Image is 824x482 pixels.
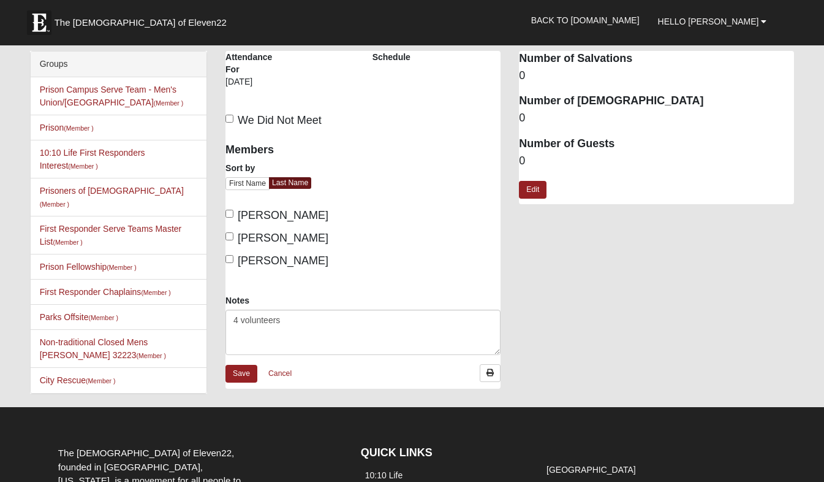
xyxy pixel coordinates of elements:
[480,364,501,382] a: Print Attendance Roster
[225,75,281,96] div: [DATE]
[519,93,794,109] dt: Number of [DEMOGRAPHIC_DATA]
[53,239,82,246] small: (Member )
[40,312,118,322] a: Parks Offsite(Member )
[658,17,759,26] span: Hello [PERSON_NAME]
[141,289,170,296] small: (Member )
[89,314,118,321] small: (Member )
[225,232,233,240] input: [PERSON_NAME]
[238,114,322,126] span: We Did Not Meet
[225,162,255,174] label: Sort by
[238,232,328,244] span: [PERSON_NAME]
[40,148,145,170] a: 10:10 Life First Responders Interest(Member )
[86,377,115,384] small: (Member )
[238,209,328,221] span: [PERSON_NAME]
[40,287,171,297] a: First Responder Chaplains(Member )
[21,4,266,35] a: The [DEMOGRAPHIC_DATA] of Eleven22
[519,153,794,169] dd: 0
[225,365,257,383] a: Save
[238,254,328,267] span: [PERSON_NAME]
[154,99,183,107] small: (Member )
[68,163,97,170] small: (Member )
[225,51,281,75] label: Attendance For
[40,224,182,247] a: First Responder Serve Teams Master List(Member )
[225,115,233,123] input: We Did Not Meet
[40,375,116,385] a: City Rescue(Member )
[225,210,233,218] input: [PERSON_NAME]
[107,264,136,271] small: (Member )
[519,51,794,67] dt: Number of Salvations
[40,262,137,272] a: Prison Fellowship(Member )
[522,5,649,36] a: Back to [DOMAIN_NAME]
[40,85,184,107] a: Prison Campus Serve Team - Men's Union/[GEOGRAPHIC_DATA](Member )
[649,6,776,37] a: Hello [PERSON_NAME]
[519,136,794,152] dt: Number of Guests
[361,446,524,460] h4: QUICK LINKS
[40,123,94,132] a: Prison(Member )
[40,201,69,208] small: (Member )
[225,294,249,307] label: Notes
[519,181,546,199] a: Edit
[225,310,501,355] textarea: 4 volunteers
[55,17,227,29] span: The [DEMOGRAPHIC_DATA] of Eleven22
[40,186,184,208] a: Prisoners of [DEMOGRAPHIC_DATA](Member )
[31,52,206,77] div: Groups
[372,51,410,63] label: Schedule
[260,364,300,383] a: Cancel
[40,337,166,360] a: Non-traditional Closed Mens [PERSON_NAME] 32223(Member )
[27,10,51,35] img: Eleven22 logo
[269,177,311,189] a: Last Name
[225,255,233,263] input: [PERSON_NAME]
[225,177,270,190] a: First Name
[64,124,93,132] small: (Member )
[519,68,794,84] dd: 0
[225,143,354,157] h4: Members
[519,110,794,126] dd: 0
[137,352,166,359] small: (Member )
